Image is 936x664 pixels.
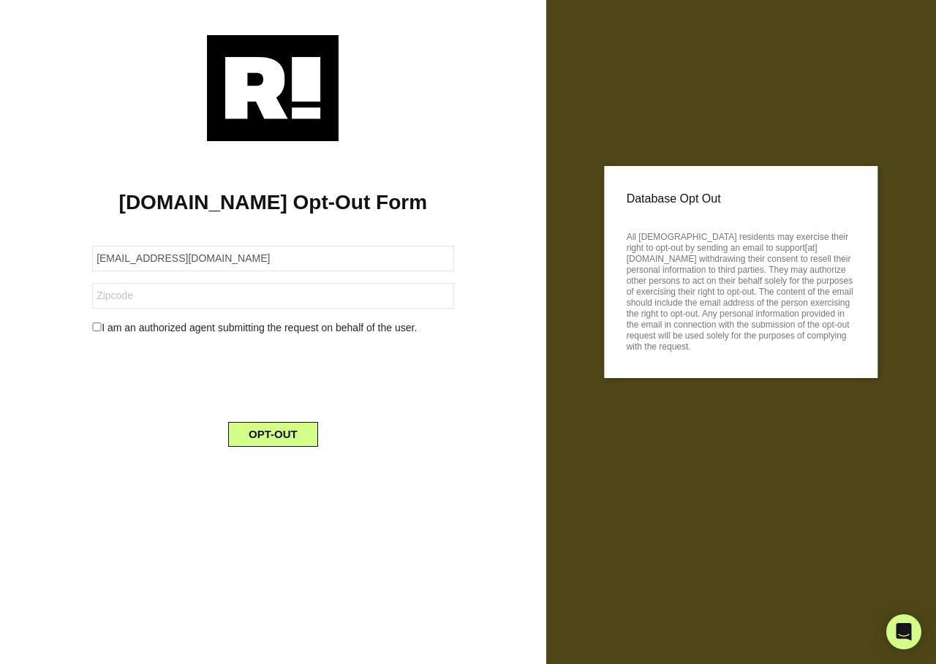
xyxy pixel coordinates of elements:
[207,35,339,141] img: Retention.com
[627,227,856,352] p: All [DEMOGRAPHIC_DATA] residents may exercise their right to opt-out by sending an email to suppo...
[162,347,384,404] iframe: reCAPTCHA
[627,188,856,210] p: Database Opt Out
[81,320,464,336] div: I am an authorized agent submitting the request on behalf of the user.
[22,190,524,215] h1: [DOMAIN_NAME] Opt-Out Form
[92,283,453,309] input: Zipcode
[92,246,453,271] input: Email Address
[228,422,318,447] button: OPT-OUT
[886,614,921,649] div: Open Intercom Messenger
